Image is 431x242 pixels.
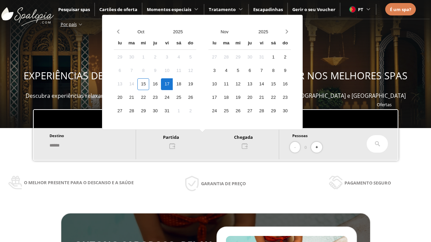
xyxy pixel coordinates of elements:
[126,105,137,117] div: 28
[232,92,244,104] div: 19
[126,92,137,104] div: 21
[114,105,126,117] div: 27
[185,51,196,63] div: 5
[126,38,137,49] div: ma
[208,38,291,117] div: Calendar wrapper
[256,78,267,90] div: 14
[267,38,279,49] div: sá
[185,65,196,77] div: 12
[205,26,244,38] button: Open months overlay
[244,51,256,63] div: 30
[26,92,406,99] span: Descubra experiências relaxantes, desfrute e ofereça momentos de bem-estar em mais de 400 spas em...
[232,51,244,63] div: 29
[311,142,322,153] button: +
[61,21,77,27] span: Por país
[114,51,126,63] div: 29
[208,38,220,49] div: lu
[232,78,244,90] div: 12
[283,26,291,38] button: Next month
[292,133,308,138] span: Pessoas
[173,38,185,49] div: sá
[208,65,220,77] div: 3
[173,51,185,63] div: 4
[208,92,220,104] div: 17
[279,38,291,49] div: do
[267,51,279,63] div: 1
[256,65,267,77] div: 7
[256,51,267,63] div: 31
[220,105,232,117] div: 25
[161,51,173,63] div: 3
[244,78,256,90] div: 13
[24,69,407,82] span: EXPERIÊNCIAS DE BEM-ESTAR PARA OFERECER E APROVEITAR NOS MELHORES SPAS
[267,92,279,104] div: 22
[161,65,173,77] div: 10
[114,78,126,90] div: 13
[185,92,196,104] div: 26
[244,38,256,49] div: ju
[256,105,267,117] div: 28
[173,92,185,104] div: 25
[279,92,291,104] div: 23
[137,92,149,104] div: 22
[220,65,232,77] div: 4
[185,105,196,117] div: 2
[279,105,291,117] div: 30
[256,92,267,104] div: 21
[137,65,149,77] div: 8
[304,144,307,151] span: 0
[267,65,279,77] div: 8
[114,26,122,38] button: Previous month
[126,51,137,63] div: 30
[114,38,126,49] div: lu
[244,92,256,104] div: 20
[126,65,137,77] div: 7
[149,78,161,90] div: 16
[24,179,134,186] span: O melhor presente para o descanso e a saúde
[149,65,161,77] div: 9
[390,6,411,12] span: É um spa?
[292,6,335,12] a: Gerir o seu Voucher
[49,133,64,138] span: Destino
[253,6,283,12] a: Escapadinhas
[220,78,232,90] div: 11
[208,51,220,63] div: 27
[220,92,232,104] div: 18
[185,78,196,90] div: 19
[279,51,291,63] div: 2
[377,102,392,108] span: Ofertas
[201,180,246,187] span: Garantia de preço
[161,78,173,90] div: 17
[208,51,291,117] div: Calendar days
[244,26,283,38] button: Open years overlay
[114,51,196,117] div: Calendar days
[137,38,149,49] div: mi
[1,1,54,26] img: ImgLogoSpalopia.BvClDcEz.svg
[149,105,161,117] div: 30
[137,51,149,63] div: 1
[279,65,291,77] div: 9
[137,78,149,90] div: 15
[173,65,185,77] div: 11
[256,38,267,49] div: vi
[137,105,149,117] div: 29
[149,51,161,63] div: 2
[126,78,137,90] div: 14
[267,78,279,90] div: 15
[244,105,256,117] div: 27
[149,92,161,104] div: 23
[99,6,137,12] a: Cartões de oferta
[58,6,90,12] a: Pesquisar spas
[244,65,256,77] div: 6
[114,65,126,77] div: 6
[122,26,159,38] button: Open months overlay
[114,92,126,104] div: 20
[220,51,232,63] div: 28
[114,38,196,117] div: Calendar wrapper
[344,179,391,187] span: Pagamento seguro
[161,38,173,49] div: vi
